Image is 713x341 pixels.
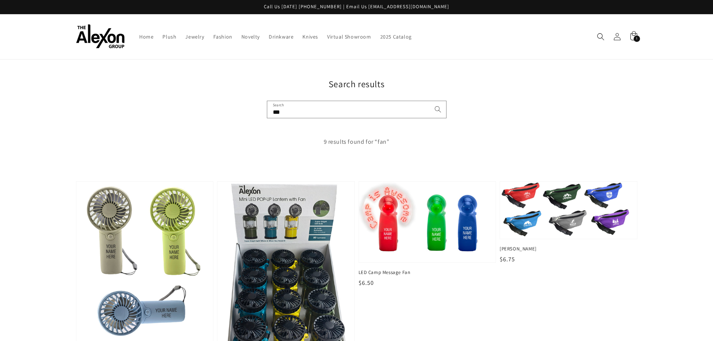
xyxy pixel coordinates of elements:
img: Fanny Pack [500,182,637,239]
span: LED Camp Message Fan [359,269,496,276]
span: Knives [302,33,318,40]
a: Virtual Showroom [323,29,376,45]
img: LED Camp Message Fan [359,182,496,262]
a: Drinkware [264,29,298,45]
a: LED Camp Message Fan LED Camp Message Fan $6.50 [359,181,496,287]
span: $6.75 [500,255,515,263]
a: Jewelry [181,29,208,45]
button: Search [430,101,446,118]
span: $6.50 [359,279,374,287]
a: Fanny Pack [PERSON_NAME] $6.75 [500,181,637,264]
p: 9 results found for “fan” [76,137,637,147]
span: [PERSON_NAME] [500,246,637,252]
span: 2025 Catalog [380,33,412,40]
span: 1 [636,36,638,42]
a: 2025 Catalog [376,29,416,45]
a: Fashion [209,29,237,45]
img: The Alexon Group [76,24,125,49]
a: Home [135,29,158,45]
span: Novelty [241,33,260,40]
span: Jewelry [185,33,204,40]
a: Novelty [237,29,264,45]
span: Virtual Showroom [327,33,371,40]
summary: Search [592,28,609,45]
span: Fashion [213,33,232,40]
span: Plush [162,33,176,40]
a: Knives [298,29,323,45]
span: Drinkware [269,33,293,40]
a: Plush [158,29,181,45]
h1: Search results [76,78,637,90]
span: Home [139,33,153,40]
